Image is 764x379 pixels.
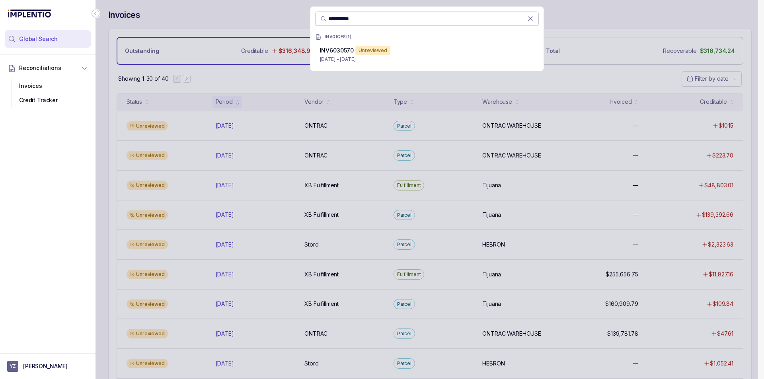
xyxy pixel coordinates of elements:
[325,35,352,39] p: INVOICES ( 1 )
[91,9,100,18] div: Collapse Icon
[19,35,58,43] span: Global Search
[5,77,91,109] div: Reconciliations
[11,93,84,107] div: Credit Tracker
[320,55,534,63] p: [DATE] - [DATE]
[5,59,91,77] button: Reconciliations
[320,47,354,54] span: INV6030570
[23,362,68,370] p: [PERSON_NAME]
[355,46,390,55] div: Unreviewed
[7,361,88,372] button: User initials[PERSON_NAME]
[7,361,18,372] span: User initials
[19,64,61,72] span: Reconciliations
[11,79,84,93] div: Invoices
